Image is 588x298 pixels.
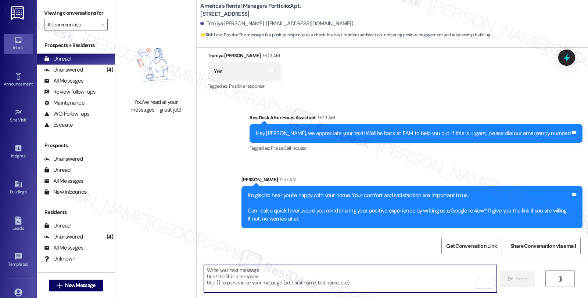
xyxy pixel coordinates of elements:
[500,270,535,287] button: Send
[37,142,115,149] div: Prospects
[200,20,353,28] div: Traniya [PERSON_NAME]. ([EMAIL_ADDRESS][DOMAIN_NAME])
[37,41,115,49] div: Prospects + Residents
[200,2,347,18] b: America's Rental Managers Portfolio: Apt. [STREET_ADDRESS]
[44,99,85,107] div: Maintenance
[123,35,188,94] img: empty-state
[248,192,571,223] div: I'm glad to hear you're happy with your home. Your comfort and satisfaction are important to us. ...
[100,22,104,28] i: 
[256,130,571,137] div: Hey [PERSON_NAME], we appreciate your text! We'll be back at 11AM to help you out. If this is urg...
[250,143,582,153] div: Tagged as:
[261,52,280,59] div: 9:03 AM
[44,7,108,19] label: Viewing conversations for
[57,283,62,288] i: 
[44,222,71,230] div: Unread
[278,176,296,183] div: 9:57 AM
[28,261,29,266] span: •
[557,276,563,282] i: 
[4,142,33,162] a: Insights •
[44,177,83,185] div: All Messages
[208,52,280,62] div: Traniya [PERSON_NAME]
[4,214,33,234] a: Leads
[441,238,502,254] button: Get Conversation Link
[26,116,28,121] span: •
[44,244,83,252] div: All Messages
[4,178,33,198] a: Buildings
[44,55,71,63] div: Unread
[516,275,527,283] span: Send
[4,106,33,126] a: Site Visit •
[510,242,576,250] span: Share Conversation via email
[506,238,581,254] button: Share Conversation via email
[4,250,33,270] a: Templates •
[214,68,222,75] div: Yes
[200,32,238,38] strong: 🌟 Risk Level: Positive
[65,281,95,289] span: New Message
[44,121,73,129] div: Escalate
[229,83,264,89] span: Positive response
[44,77,83,85] div: All Messages
[44,110,89,118] div: WO Follow-ups
[33,80,34,86] span: •
[241,176,582,186] div: [PERSON_NAME]
[105,231,115,243] div: (4)
[4,34,33,54] a: Inbox
[44,88,96,96] div: Review follow-ups
[44,233,83,241] div: Unanswered
[123,98,188,114] div: You've read all your messages - great job!
[250,114,582,124] div: ResiDesk After Hours Assistant
[44,166,71,174] div: Unread
[208,81,280,91] div: Tagged as:
[44,155,83,163] div: Unanswered
[47,19,96,30] input: All communities
[271,145,283,151] span: Praise ,
[44,188,87,196] div: New Inbounds
[37,208,115,216] div: Residents
[446,242,497,250] span: Get Conversation Link
[49,280,103,291] button: New Message
[44,66,83,74] div: Unanswered
[508,276,513,282] i: 
[44,255,75,263] div: Unknown
[204,265,496,292] textarea: To enrich screen reader interactions, please activate Accessibility in Grammarly extension settings
[284,145,307,151] span: Call request
[105,64,115,76] div: (4)
[316,114,335,121] div: 9:03 AM
[11,6,26,20] img: ResiDesk Logo
[200,31,490,39] span: : The message is a positive response to a check-in about resident satisfaction, indicating positi...
[25,152,26,157] span: •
